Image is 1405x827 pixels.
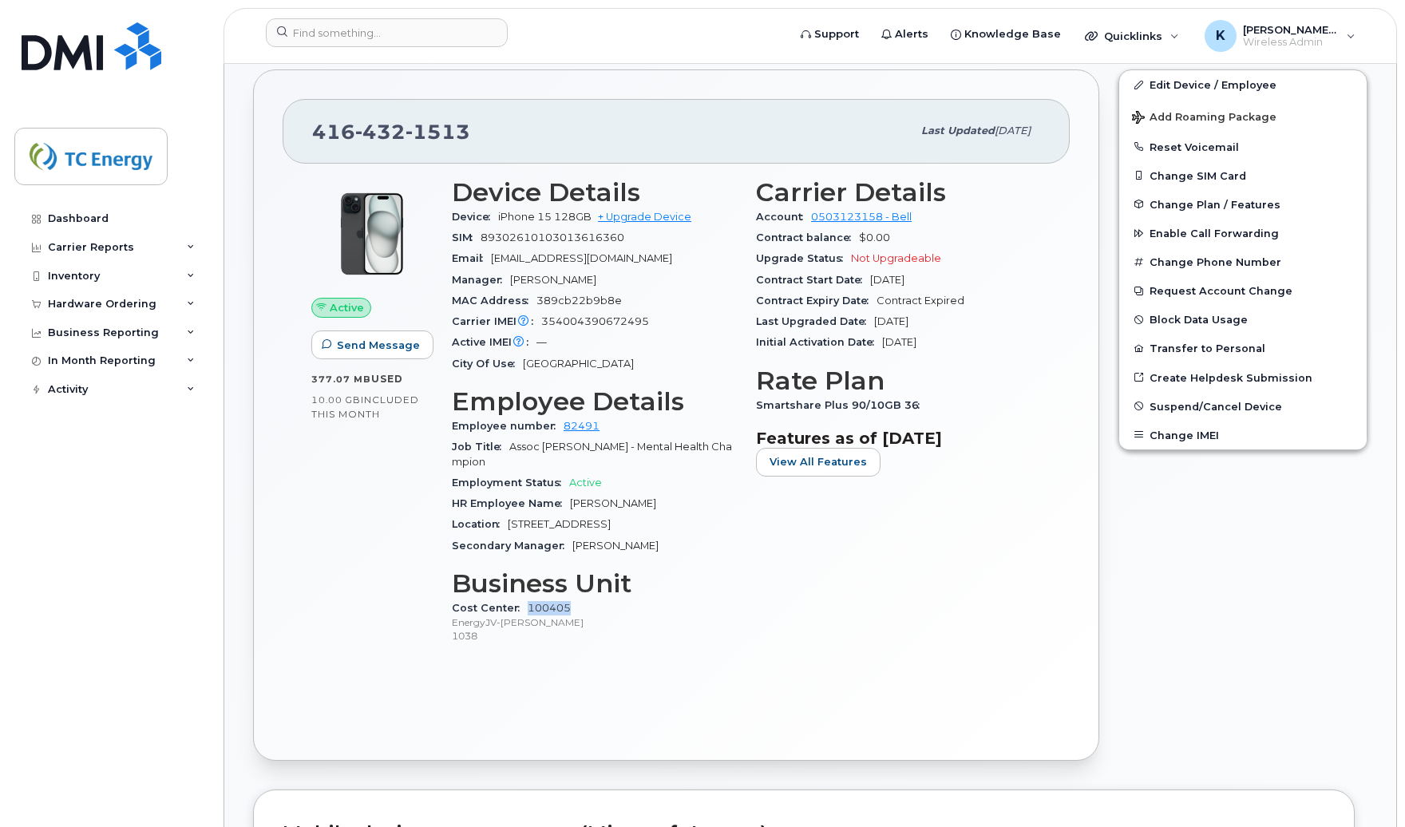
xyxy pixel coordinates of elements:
[452,211,498,223] span: Device
[1119,100,1367,133] button: Add Roaming Package
[870,18,940,50] a: Alerts
[1243,23,1339,36] span: [PERSON_NAME][EMAIL_ADDRESS][DOMAIN_NAME]
[498,211,592,223] span: iPhone 15 128GB
[895,26,928,42] span: Alerts
[570,497,656,509] span: [PERSON_NAME]
[1132,111,1276,126] span: Add Roaming Package
[756,315,874,327] span: Last Upgraded Date
[1119,133,1367,161] button: Reset Voicemail
[452,420,564,432] span: Employee number
[452,387,737,416] h3: Employee Details
[1150,400,1282,412] span: Suspend/Cancel Device
[536,295,622,307] span: 389cb22b9b8e
[452,231,481,243] span: SIM
[452,441,509,453] span: Job Title
[452,629,737,643] p: 1038
[756,399,928,411] span: Smartshare Plus 90/10GB 36
[1119,70,1367,99] a: Edit Device / Employee
[1104,30,1162,42] span: Quicklinks
[770,454,867,469] span: View All Features
[1119,334,1367,362] button: Transfer to Personal
[1074,20,1190,52] div: Quicklinks
[756,252,851,264] span: Upgrade Status
[564,420,600,432] a: 82491
[371,373,403,385] span: used
[541,315,649,327] span: 354004390672495
[508,518,611,530] span: [STREET_ADDRESS]
[452,615,737,629] p: EnergyJV-[PERSON_NAME]
[1119,421,1367,449] button: Change IMEI
[756,295,877,307] span: Contract Expiry Date
[940,18,1072,50] a: Knowledge Base
[964,26,1061,42] span: Knowledge Base
[452,295,536,307] span: MAC Address
[452,602,528,614] span: Cost Center
[1150,228,1279,239] span: Enable Call Forwarding
[1193,20,1367,52] div: kevin_schnurr@tcenergy.com
[859,231,890,243] span: $0.00
[1243,36,1339,49] span: Wireless Admin
[756,211,811,223] span: Account
[1119,247,1367,276] button: Change Phone Number
[452,569,737,598] h3: Business Unit
[452,336,536,348] span: Active IMEI
[811,211,912,223] a: 0503123158 - Bell
[756,429,1041,448] h3: Features as of [DATE]
[569,477,602,489] span: Active
[452,315,541,327] span: Carrier IMEI
[1119,363,1367,392] a: Create Helpdesk Submission
[311,374,371,385] span: 377.07 MB
[452,497,570,509] span: HR Employee Name
[995,125,1031,137] span: [DATE]
[572,540,659,552] span: [PERSON_NAME]
[406,120,470,144] span: 1513
[598,211,691,223] a: + Upgrade Device
[266,18,508,47] input: Find something...
[452,252,491,264] span: Email
[311,394,361,406] span: 10.00 GB
[874,315,908,327] span: [DATE]
[311,330,433,359] button: Send Message
[324,186,420,282] img: iPhone_15_Black.png
[814,26,859,42] span: Support
[1119,392,1367,421] button: Suspend/Cancel Device
[452,477,569,489] span: Employment Status
[790,18,870,50] a: Support
[1119,305,1367,334] button: Block Data Usage
[481,231,624,243] span: 89302610103013616360
[1119,161,1367,190] button: Change SIM Card
[510,274,596,286] span: [PERSON_NAME]
[452,540,572,552] span: Secondary Manager
[491,252,672,264] span: [EMAIL_ADDRESS][DOMAIN_NAME]
[1150,198,1280,210] span: Change Plan / Features
[536,336,547,348] span: —
[312,120,470,144] span: 416
[452,178,737,207] h3: Device Details
[870,274,904,286] span: [DATE]
[756,336,882,348] span: Initial Activation Date
[756,366,1041,395] h3: Rate Plan
[355,120,406,144] span: 432
[452,441,732,467] span: Assoc [PERSON_NAME] - Mental Health Champion
[921,125,995,137] span: Last updated
[1216,26,1225,46] span: K
[523,358,634,370] span: [GEOGRAPHIC_DATA]
[337,338,420,353] span: Send Message
[452,274,510,286] span: Manager
[756,274,870,286] span: Contract Start Date
[1119,219,1367,247] button: Enable Call Forwarding
[528,602,571,614] a: 100405
[756,231,859,243] span: Contract balance
[311,394,419,420] span: included this month
[1336,758,1393,815] iframe: Messenger Launcher
[452,518,508,530] span: Location
[1119,276,1367,305] button: Request Account Change
[330,300,364,315] span: Active
[851,252,941,264] span: Not Upgradeable
[1119,190,1367,219] button: Change Plan / Features
[877,295,964,307] span: Contract Expired
[882,336,916,348] span: [DATE]
[452,358,523,370] span: City Of Use
[756,178,1041,207] h3: Carrier Details
[756,448,881,477] button: View All Features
